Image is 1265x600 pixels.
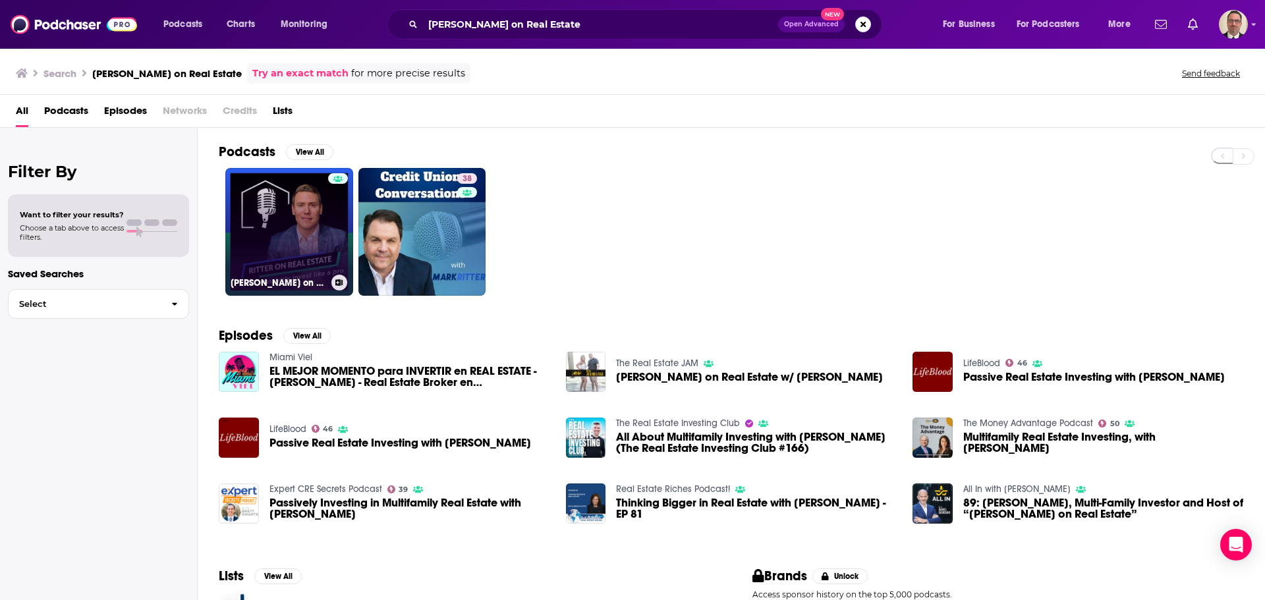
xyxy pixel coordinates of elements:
[566,483,606,524] img: Thinking Bigger in Real Estate with Gabrielle Ritter - EP 81
[934,14,1011,35] button: open menu
[963,418,1093,429] a: The Money Advantage Podcast
[225,168,353,296] a: [PERSON_NAME] on Real Estate
[218,14,263,35] a: Charts
[351,66,465,81] span: for more precise results
[616,497,897,520] span: Thinking Bigger in Real Estate with [PERSON_NAME] - EP 81
[227,15,255,34] span: Charts
[812,568,868,584] button: Unlock
[1219,10,1248,39] button: Show profile menu
[231,277,326,288] h3: [PERSON_NAME] on Real Estate
[269,483,382,495] a: Expert CRE Secrets Podcast
[269,366,550,388] a: EL MEJOR MOMENTO para INVERTIR en REAL ESTATE - Anne Marie Ritter - Real Estate Broker en Miami Viel
[269,437,531,449] a: Passive Real Estate Investing with Kent Ritter
[963,371,1225,383] span: Passive Real Estate Investing with [PERSON_NAME]
[43,67,76,80] h3: Search
[11,12,137,37] a: Podchaser - Follow, Share and Rate Podcasts
[387,485,408,493] a: 39
[913,418,953,458] img: Multifamily Real Estate Investing, with Kent Ritter
[752,589,1244,599] p: Access sponsor history on the top 5,000 podcasts.
[219,352,259,392] img: EL MEJOR MOMENTO para INVERTIR en REAL ESTATE - Anne Marie Ritter - Real Estate Broker en Miami Viel
[457,173,477,184] a: 38
[1178,68,1244,79] button: Send feedback
[269,437,531,449] span: Passive Real Estate Investing with [PERSON_NAME]
[943,15,995,34] span: For Business
[784,21,839,28] span: Open Advanced
[154,14,219,35] button: open menu
[616,371,883,383] span: [PERSON_NAME] on Real Estate w/ [PERSON_NAME]
[104,100,147,127] a: Episodes
[20,210,124,219] span: Want to filter your results?
[616,483,730,495] a: Real Estate Riches Podcast!
[1150,13,1172,36] a: Show notifications dropdown
[219,144,333,160] a: PodcastsView All
[271,14,345,35] button: open menu
[778,16,845,32] button: Open AdvancedNew
[616,358,698,369] a: The Real Estate JAM
[281,15,327,34] span: Monitoring
[20,223,124,242] span: Choose a tab above to access filters.
[223,100,257,127] span: Credits
[269,497,550,520] a: Passively Investing in Multifamily Real Estate with Kent Ritter
[1017,15,1080,34] span: For Podcasters
[913,352,953,392] img: Passive Real Estate Investing with Kent Ritter
[963,431,1244,454] span: Multifamily Real Estate Investing, with [PERSON_NAME]
[963,371,1225,383] a: Passive Real Estate Investing with Kent Ritter
[963,497,1244,520] span: 89: [PERSON_NAME], Multi-Family Investor and Host of “[PERSON_NAME] on Real Estate”
[616,431,897,454] span: All About Multifamily Investing with [PERSON_NAME] (The Real Estate Investing Club #166)
[913,483,953,524] img: 89: Kent Ritter, Multi-Family Investor and Host of “Ritter on Real Estate”
[44,100,88,127] a: Podcasts
[8,267,189,280] p: Saved Searches
[269,423,306,435] a: LifeBlood
[1110,421,1119,427] span: 50
[1008,14,1099,35] button: open menu
[963,483,1071,495] a: All In with Daniel Giordano
[1220,529,1252,560] div: Open Intercom Messenger
[269,352,312,363] a: Miami Viel
[163,100,207,127] span: Networks
[1099,14,1147,35] button: open menu
[219,568,244,584] h2: Lists
[963,358,1000,369] a: LifeBlood
[323,426,333,432] span: 46
[1183,13,1203,36] a: Show notifications dropdown
[566,418,606,458] img: All About Multifamily Investing with Kent Ritter (The Real Estate Investing Club #166)
[1108,15,1131,34] span: More
[219,483,259,524] img: Passively Investing in Multifamily Real Estate with Kent Ritter
[312,425,333,433] a: 46
[399,487,408,493] span: 39
[616,497,897,520] a: Thinking Bigger in Real Estate with Gabrielle Ritter - EP 81
[286,144,333,160] button: View All
[254,568,302,584] button: View All
[8,289,189,319] button: Select
[821,8,845,20] span: New
[358,168,486,296] a: 38
[219,327,331,344] a: EpisodesView All
[269,366,550,388] span: EL MEJOR MOMENTO para INVERTIR en REAL ESTATE - [PERSON_NAME] - Real Estate Broker en [GEOGRAPHIC...
[92,67,242,80] h3: [PERSON_NAME] on Real Estate
[963,497,1244,520] a: 89: Kent Ritter, Multi-Family Investor and Host of “Ritter on Real Estate”
[219,418,259,458] img: Passive Real Estate Investing with Kent Ritter
[566,352,606,392] img: Ritter on Real Estate w/ Kent Ritter
[8,162,189,181] h2: Filter By
[423,14,778,35] input: Search podcasts, credits, & more...
[616,431,897,454] a: All About Multifamily Investing with Kent Ritter (The Real Estate Investing Club #166)
[752,568,807,584] h2: Brands
[269,497,550,520] span: Passively Investing in Multifamily Real Estate with [PERSON_NAME]
[163,15,202,34] span: Podcasts
[16,100,28,127] a: All
[463,173,472,186] span: 38
[616,418,740,429] a: The Real Estate Investing Club
[273,100,293,127] a: Lists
